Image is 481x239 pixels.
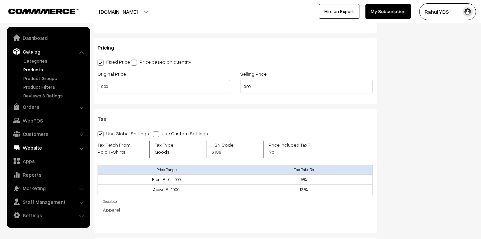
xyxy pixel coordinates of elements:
[8,182,88,194] a: Marketing
[22,92,88,99] a: Reviews & Ratings
[235,165,372,174] th: Tax Rate (%)
[98,141,144,155] label: Tax Fetch From
[8,7,67,15] a: COMMMERCE
[8,46,88,58] a: Catalog
[103,199,372,204] h4: Description
[8,155,88,167] a: Apps
[103,206,372,213] p: Apparel
[240,70,267,77] label: Selling Price
[419,3,476,20] button: Rahul YDS
[8,196,88,208] a: Staff Management
[22,66,88,73] a: Products
[131,58,191,65] label: Price based on quantity
[8,169,88,181] a: Reports
[319,4,359,19] a: Hire an Expert
[235,174,372,185] td: 5%
[98,70,126,77] label: Original Price
[8,209,88,221] a: Settings
[98,130,149,137] label: Use Global Settings
[98,165,235,174] th: Price Range
[98,174,235,185] td: From Rs 0 - 999
[8,128,88,140] a: Customers
[269,141,316,155] label: Price included Tax?
[22,83,88,90] a: Product Filters
[463,7,473,17] img: user
[155,148,188,155] span: Goods
[211,148,244,155] span: 6109
[98,58,130,65] label: Fixed Price
[98,44,122,51] span: Pricing
[98,115,114,122] span: Tax
[98,148,144,155] span: Polo T-Shirts
[8,32,88,44] a: Dashboard
[8,101,88,113] a: Orders
[155,141,188,155] label: Tax Type
[22,75,88,82] a: Product Groups
[22,57,88,64] a: Categories
[98,185,235,195] td: Above Rs 1000
[240,80,373,93] input: Selling Price
[365,4,411,19] a: My Subscription
[235,185,372,195] td: 12 %
[8,142,88,154] a: Website
[75,3,161,20] button: [DOMAIN_NAME]
[8,114,88,127] a: WebPOS
[211,141,244,155] label: HSN Code
[98,80,230,93] input: Original Price
[8,9,78,14] img: COMMMERCE
[269,148,316,155] span: No
[153,130,211,137] label: Use Custom Settings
